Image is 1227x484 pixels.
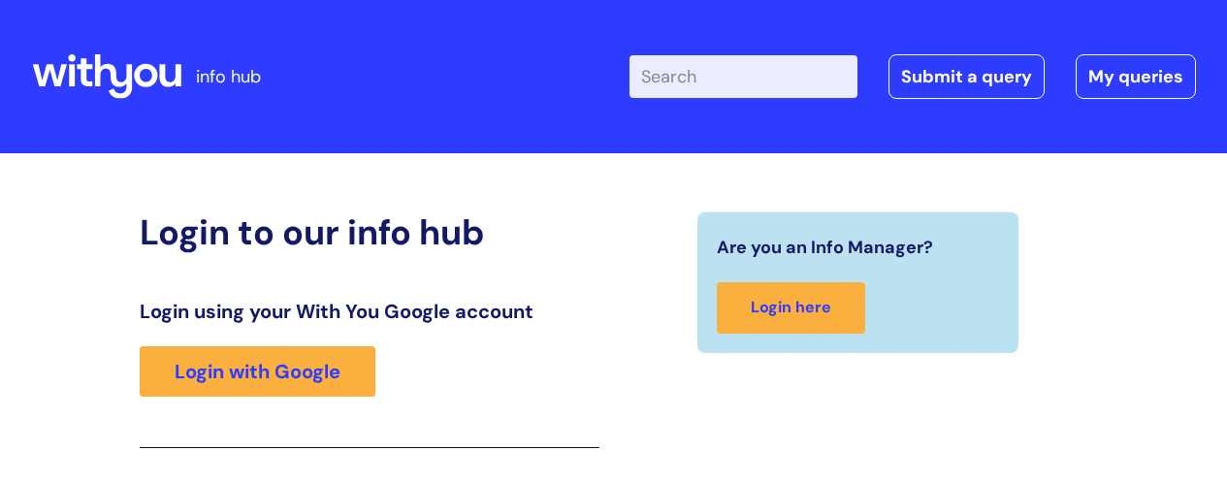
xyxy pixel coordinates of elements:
h3: Login using your With You Google account [140,300,599,323]
p: info hub [196,61,261,92]
a: Submit a query [888,54,1045,99]
a: Login with Google [140,346,375,397]
a: Login here [717,282,865,334]
input: Search [630,55,857,98]
span: Are you an Info Manager? [717,232,933,263]
a: My queries [1076,54,1196,99]
h2: Login to our info hub [140,211,599,253]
